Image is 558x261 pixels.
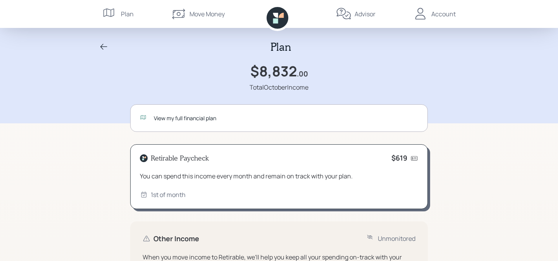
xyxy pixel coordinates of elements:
div: 1st of month [151,190,186,199]
div: Unmonitored [378,234,415,243]
div: You can spend this income every month and remain on track with your plan. [140,171,418,181]
h4: Other Income [153,235,199,243]
div: Move Money [189,9,225,19]
h2: Plan [270,40,291,54]
h4: .00 [297,70,308,78]
h1: $8,832 [250,63,297,80]
div: Plan [121,9,134,19]
div: Advisor [355,9,375,19]
h4: Retirable Paycheck [151,154,209,162]
div: Total October Income [250,83,308,92]
h4: $619 [391,154,407,162]
div: View my full financial plan [154,114,418,122]
div: Account [431,9,456,19]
